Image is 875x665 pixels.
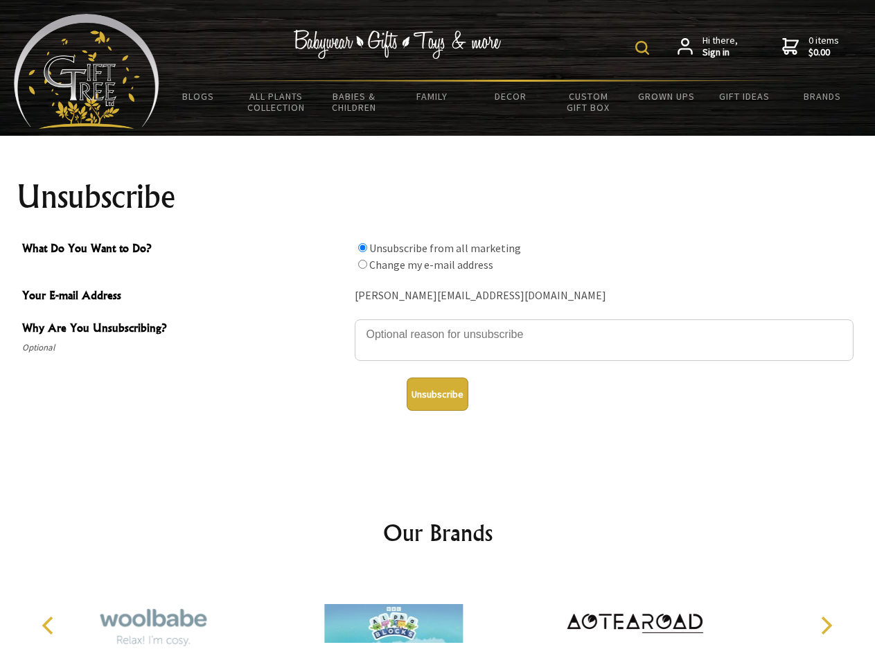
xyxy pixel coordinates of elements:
a: Gift Ideas [705,82,784,111]
h1: Unsubscribe [17,180,859,213]
a: Hi there,Sign in [678,35,738,59]
input: What Do You Want to Do? [358,260,367,269]
span: What Do You Want to Do? [22,240,348,260]
a: 0 items$0.00 [782,35,839,59]
button: Next [811,610,841,641]
a: Brands [784,82,862,111]
a: All Plants Collection [238,82,316,122]
span: Hi there, [702,35,738,59]
span: Why Are You Unsubscribing? [22,319,348,339]
textarea: Why Are You Unsubscribing? [355,319,854,361]
label: Change my e-mail address [369,258,493,272]
a: Grown Ups [627,82,705,111]
img: Babywear - Gifts - Toys & more [294,30,502,59]
div: [PERSON_NAME][EMAIL_ADDRESS][DOMAIN_NAME] [355,285,854,307]
strong: $0.00 [808,46,839,59]
button: Unsubscribe [407,378,468,411]
input: What Do You Want to Do? [358,243,367,252]
span: Optional [22,339,348,356]
a: Custom Gift Box [549,82,628,122]
a: Family [394,82,472,111]
h2: Our Brands [28,516,848,549]
strong: Sign in [702,46,738,59]
a: Decor [471,82,549,111]
img: Babyware - Gifts - Toys and more... [14,14,159,129]
a: Babies & Children [315,82,394,122]
img: product search [635,41,649,55]
span: Your E-mail Address [22,287,348,307]
label: Unsubscribe from all marketing [369,241,521,255]
span: 0 items [808,34,839,59]
button: Previous [35,610,65,641]
a: BLOGS [159,82,238,111]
